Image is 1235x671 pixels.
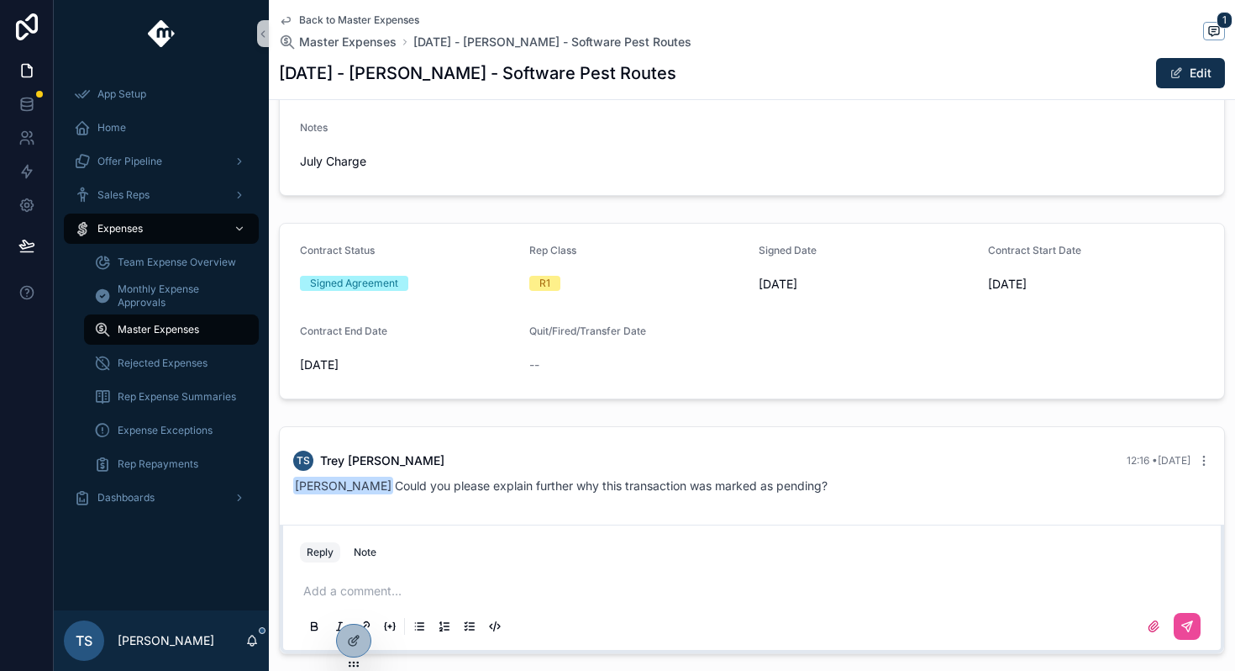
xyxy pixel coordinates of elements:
[300,121,328,134] span: Notes
[84,247,259,277] a: Team Expense Overview
[759,244,817,256] span: Signed Date
[84,314,259,345] a: Master Expenses
[84,281,259,311] a: Monthly Expense Approvals
[118,323,199,336] span: Master Expenses
[97,491,155,505] span: Dashboards
[988,276,1204,293] span: [DATE]
[64,180,259,210] a: Sales Reps
[84,382,259,412] a: Rep Expense Summaries
[320,452,444,469] span: Trey [PERSON_NAME]
[529,325,646,337] span: Quit/Fired/Transfer Date
[759,276,975,293] span: [DATE]
[118,632,214,649] p: [PERSON_NAME]
[300,542,340,563] button: Reply
[300,357,516,373] span: [DATE]
[118,283,242,309] span: Monthly Expense Approvals
[539,276,550,291] div: R1
[64,113,259,143] a: Home
[64,483,259,513] a: Dashboards
[118,357,208,370] span: Rejected Expenses
[76,631,92,651] span: TS
[118,390,236,404] span: Rep Expense Summaries
[310,276,398,291] div: Signed Agreement
[293,477,393,494] span: [PERSON_NAME]
[279,34,397,50] a: Master Expenses
[347,542,383,563] button: Note
[299,34,397,50] span: Master Expenses
[118,256,236,269] span: Team Expense Overview
[97,188,150,202] span: Sales Reps
[413,34,691,50] a: [DATE] - [PERSON_NAME] - Software Pest Routes
[97,121,126,135] span: Home
[1203,22,1225,43] button: 1
[300,325,387,337] span: Contract End Date
[97,87,146,101] span: App Setup
[293,478,828,493] span: Could you please explain further why this transaction was marked as pending?
[118,457,198,471] span: Rep Repayments
[300,153,516,170] span: July Charge
[1217,12,1232,29] span: 1
[300,244,375,256] span: Contract Status
[84,449,259,479] a: Rep Repayments
[529,357,539,373] span: --
[1156,58,1225,88] button: Edit
[299,13,419,27] span: Back to Master Expenses
[279,13,419,27] a: Back to Master Expenses
[84,415,259,446] a: Expense Exceptions
[354,546,376,559] div: Note
[64,214,259,244] a: Expenses
[97,155,162,168] span: Offer Pipeline
[1127,454,1190,467] span: 12:16 • [DATE]
[148,20,176,47] img: App logo
[988,244,1081,256] span: Contract Start Date
[529,244,576,256] span: Rep Class
[118,424,213,437] span: Expense Exceptions
[84,348,259,378] a: Rejected Expenses
[64,79,259,109] a: App Setup
[97,222,143,235] span: Expenses
[297,454,310,468] span: TS
[279,61,676,85] h1: [DATE] - [PERSON_NAME] - Software Pest Routes
[64,146,259,177] a: Offer Pipeline
[54,67,269,535] div: scrollable content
